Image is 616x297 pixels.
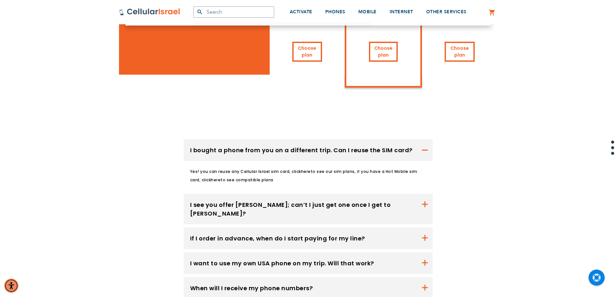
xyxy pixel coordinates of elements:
button: I see you offer [PERSON_NAME]; can’t I just get one once I get to [PERSON_NAME]? [184,194,433,224]
a: Choose plan [369,42,398,62]
input: Search [193,6,274,18]
span: MOBILE [358,9,377,15]
a: here [211,177,221,183]
a: Choose plan [445,42,474,62]
p: Yes! you can reuse any Cellular Israel sim card, click to see our sim plans, if you have a Hot Mo... [190,167,418,184]
button: If I order in advance, when do I start paying for my line? [184,228,433,249]
button: I want to use my own USA phone on my trip. Will that work? [184,252,433,274]
div: Accessibility Menu [4,279,18,293]
img: Cellular Israel Logo [119,8,180,16]
span: INTERNET [390,9,413,15]
a: here [301,169,311,174]
button: I bought a phone from you on a different trip. Can I reuse the SIM card? [184,139,433,161]
a: Choose plan [292,42,322,62]
span: ACTIVATE [290,9,312,15]
span: PHONES [325,9,345,15]
span: OTHER SERVICES [426,9,467,15]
